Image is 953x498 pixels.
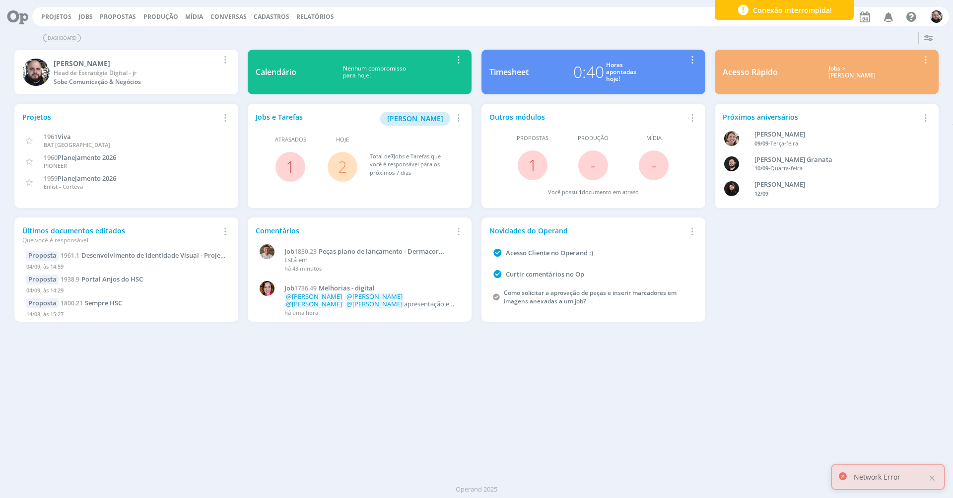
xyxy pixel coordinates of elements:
[61,251,79,260] span: 1961.1
[930,10,943,23] img: G
[78,12,93,21] a: Jobs
[785,65,919,79] div: Jobs > [PERSON_NAME]
[754,130,915,140] div: Aline Beatriz Jackisch
[26,275,59,285] div: Proposta
[44,173,116,183] a: 1959Planejamento 2026
[651,154,656,176] span: -
[286,292,342,301] span: @[PERSON_NAME]
[44,183,83,190] span: Enlist - Corteva
[22,59,50,86] img: G
[58,153,116,162] span: Planejamento 2026
[185,12,203,21] a: Mídia
[284,293,458,308] p: apresentação e imagens revisadas. Coloquei PPT inicial em XXX; materiais na...
[319,284,375,292] span: Melhorias - digital
[286,299,342,308] span: @[PERSON_NAME]
[548,188,639,197] div: Você possui documento em atraso
[370,152,454,177] div: Total de Jobs e Tarefas que você é responsável para os próximos 7 dias
[723,66,778,78] div: Acesso Rápido
[260,244,274,259] img: T
[294,247,317,256] span: 1830.23
[754,140,915,148] div: -
[43,34,81,42] span: Dashboard
[506,270,584,279] a: Curtir comentários no Op
[182,13,206,21] button: Mídia
[22,112,219,122] div: Projetos
[489,225,686,236] div: Novidades do Operand
[481,50,705,94] a: Timesheet0:40Horasapontadashoje!
[489,66,529,78] div: Timesheet
[100,12,136,21] span: Propostas
[256,225,452,236] div: Comentários
[97,13,139,21] button: Propostas
[44,132,71,141] a: 1961Viva
[140,13,181,21] button: Produção
[26,251,59,261] div: Proposta
[61,298,122,307] a: 1800.21Sempre HSC
[256,66,296,78] div: Calendário
[284,285,458,292] a: Job1736.49Melhorias - digital
[143,12,178,21] a: Produção
[81,275,143,284] span: Portal Anjos do HSC
[346,299,403,308] span: @[PERSON_NAME]
[44,152,116,162] a: 1960Planejamento 2026
[724,156,739,171] img: B
[284,309,318,316] span: há uma hora
[391,152,394,160] span: 7
[26,298,59,308] div: Proposta
[210,12,247,21] a: Conversas
[930,8,943,25] button: G
[578,134,609,142] span: Produção
[26,261,226,275] div: 04/09, às 14:59
[44,141,110,148] span: BAT [GEOGRAPHIC_DATA]
[338,156,347,177] a: 2
[22,236,219,245] div: Que você é responsável
[504,288,677,305] a: Como solicitar a aprovação de peças e inserir marcadores em imagens anexadas a um job?
[336,136,349,144] span: Hoje
[284,247,439,264] span: Peças plano de lançamento - Dermacor Power
[754,164,915,173] div: -
[275,136,306,144] span: Atrasados
[346,292,403,301] span: @[PERSON_NAME]
[284,265,322,272] span: há 43 minutos
[528,154,537,176] a: 1
[489,112,686,122] div: Outros módulos
[44,153,58,162] span: 1960
[380,113,450,123] a: [PERSON_NAME]
[61,251,264,260] a: 1961.1Desenvolvimento de Identidade Visual - Projeto de ESG Viva
[723,112,919,122] div: Próximos aniversários
[54,58,219,69] div: Giovani Souza
[22,225,219,245] div: Últimos documentos editados
[517,134,548,142] span: Propostas
[58,132,71,141] span: Viva
[294,284,317,292] span: 1736.49
[754,155,915,165] div: Bruno Corralo Granata
[41,12,71,21] a: Projetos
[770,140,798,147] span: Terça-feira
[579,188,582,196] span: 1
[44,132,58,141] span: 1961
[296,65,452,79] div: Nenhum compromisso para hoje!
[14,50,238,94] a: G[PERSON_NAME]Head de Estratégia Digital - jrSobe Comunicação & Negócios
[284,256,458,264] p: Está em
[26,308,226,323] div: 14/08, às 15:27
[387,114,443,123] span: [PERSON_NAME]
[207,13,250,21] button: Conversas
[573,60,604,84] div: 0:40
[251,13,292,21] button: Cadastros
[61,275,79,284] span: 1938.9
[754,190,768,197] span: 12/09
[284,248,458,256] a: Job1830.23Peças plano de lançamento - Dermacor Power
[254,12,289,21] span: Cadastros
[44,162,67,169] span: PIONEER
[286,156,295,177] a: 1
[26,285,226,299] div: 04/09, às 14:29
[260,281,274,296] img: B
[296,12,334,21] a: Relatórios
[753,5,832,15] span: Conexão interrompida!
[506,248,593,257] a: Acesso Cliente no Operand :)
[724,131,739,146] img: A
[293,13,337,21] button: Relatórios
[646,134,662,142] span: Mídia
[54,69,219,77] div: Head de Estratégia Digital - jr
[854,472,900,482] p: Network Error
